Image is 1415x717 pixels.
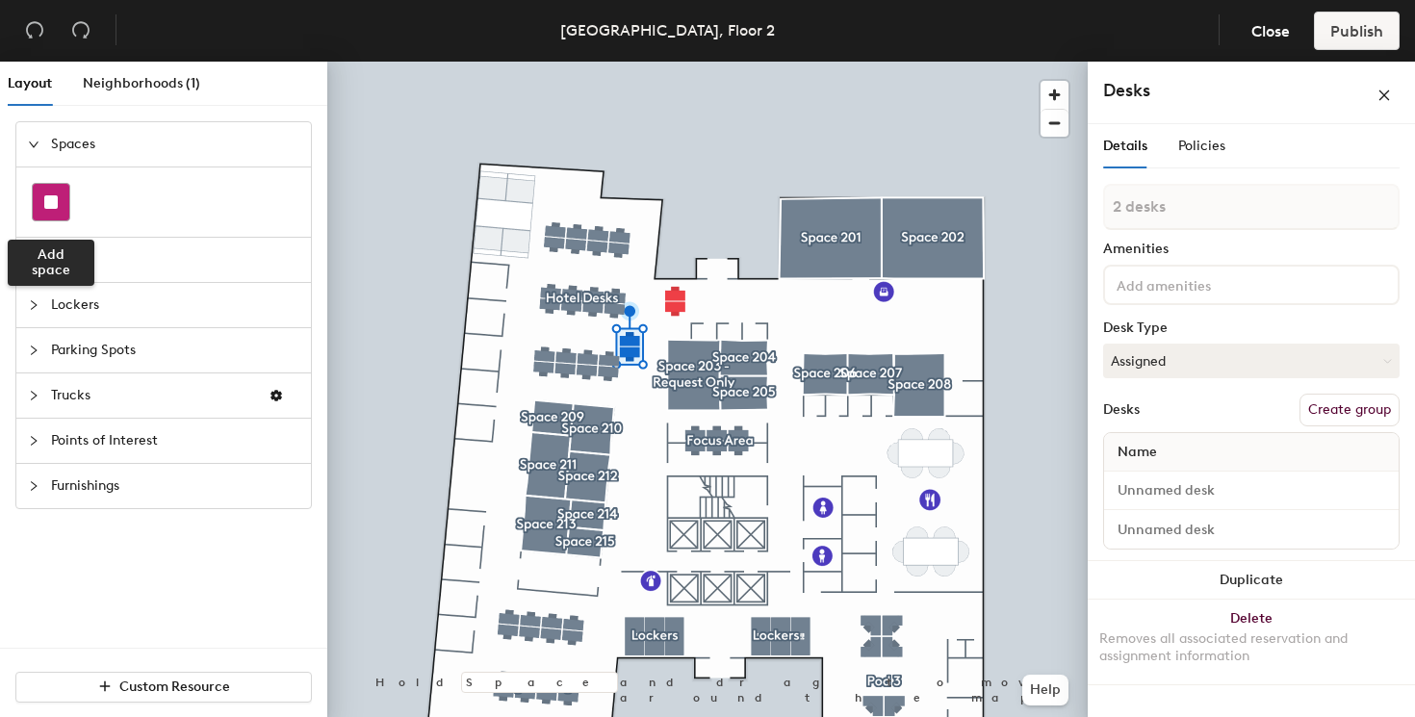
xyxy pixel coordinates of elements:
span: expanded [28,139,39,150]
button: Undo (⌘ + Z) [15,12,54,50]
button: Publish [1314,12,1400,50]
div: Desk Type [1103,320,1400,336]
span: collapsed [28,299,39,311]
span: collapsed [28,254,39,266]
span: close [1377,89,1391,102]
span: Furnishings [51,464,299,508]
span: collapsed [28,390,39,401]
span: collapsed [28,480,39,492]
span: Neighborhoods (1) [83,75,200,91]
span: Close [1251,22,1290,40]
div: [GEOGRAPHIC_DATA], Floor 2 [560,18,775,42]
span: undo [25,20,44,39]
input: Unnamed desk [1108,516,1395,543]
div: Amenities [1103,242,1400,257]
input: Add amenities [1113,272,1286,295]
span: Name [1108,435,1167,470]
span: Details [1103,138,1147,154]
button: DeleteRemoves all associated reservation and assignment information [1088,600,1415,684]
span: Points of Interest [51,419,299,463]
button: Help [1022,675,1068,705]
button: Add space [32,183,70,221]
span: collapsed [28,345,39,356]
span: Parking Spots [51,328,299,372]
span: Spaces [51,122,299,166]
span: Policies [1178,138,1225,154]
button: Custom Resource [15,672,312,703]
button: Create group [1299,394,1400,426]
span: collapsed [28,435,39,447]
div: Desks [1103,402,1140,418]
span: Lockers [51,283,299,327]
div: Removes all associated reservation and assignment information [1099,630,1403,665]
span: Trucks [51,373,253,418]
button: Close [1235,12,1306,50]
button: Redo (⌘ + ⇧ + Z) [62,12,100,50]
input: Unnamed desk [1108,477,1395,504]
span: Layout [8,75,52,91]
button: Assigned [1103,344,1400,378]
h4: Desks [1103,78,1315,103]
span: Custom Resource [119,679,230,695]
button: Duplicate [1088,561,1415,600]
span: Desks [51,238,299,282]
